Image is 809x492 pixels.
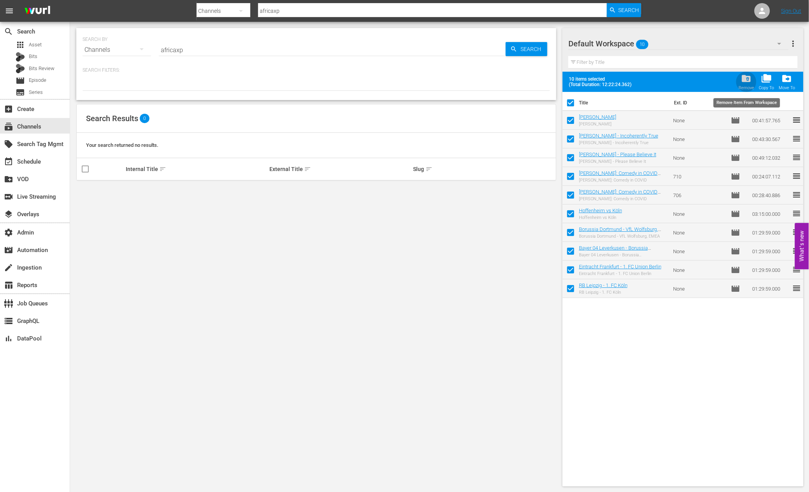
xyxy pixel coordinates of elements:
span: Automation [4,245,13,255]
span: reorder [792,265,801,274]
button: more_vert [788,34,798,53]
span: reorder [792,284,801,293]
span: Episode [731,134,740,144]
td: 01:29:59.000 [749,223,792,242]
div: [PERSON_NAME]: Comedy in COVID [579,178,667,183]
div: Copy To [759,85,774,90]
span: Create [4,104,13,114]
span: Episode [731,228,740,237]
div: Internal Title [126,164,267,174]
span: sort [426,166,433,173]
div: Remove [739,85,754,90]
td: 01:29:59.000 [749,242,792,261]
span: reorder [792,115,801,125]
a: Hoffenheim vs Köln [579,208,622,213]
span: Move Item To Workspace [776,71,797,93]
td: 706 [670,186,728,205]
span: Bits [29,53,37,60]
img: ans4CAIJ8jUAAAAAAAAAAAAAAAAAAAAAAAAgQb4GAAAAAAAAAAAAAAAAAAAAAAAAJMjXAAAAAAAAAAAAAAAAAAAAAAAAgAT5G... [19,2,56,20]
div: [PERSON_NAME]: Comedy in COVID [579,196,667,201]
span: Episode [29,76,46,84]
span: 10 [636,36,649,53]
a: RB Leipzig - 1. FC Köln [579,282,628,288]
span: Episode [16,76,25,85]
span: Search Results [86,114,138,123]
a: Bayer 04 Leverkusen - Borussia Mönchengladbach [579,245,651,257]
span: 0 [140,114,149,123]
div: Channels [83,39,151,61]
a: [PERSON_NAME]: Comedy in COVID ([PERSON_NAME]) [579,170,661,182]
span: Asset [16,40,25,49]
span: reorder [792,171,801,181]
div: Slug [413,164,555,174]
span: Copy Item To Workspace [756,71,776,93]
span: Schedule [4,157,13,166]
td: 00:49:12.032 [749,148,792,167]
span: Overlays [4,210,13,219]
th: Duration [747,92,794,114]
span: Series [29,88,43,96]
button: Search [506,42,547,56]
th: Ext. ID [669,92,726,114]
span: Search [4,27,13,36]
span: Your search returned no results. [86,142,158,148]
span: sort [304,166,311,173]
td: 01:29:59.000 [749,279,792,298]
span: Ingestion [4,263,13,272]
td: 00:24:07.112 [749,167,792,186]
td: 00:41:57.765 [749,111,792,130]
th: Title [579,92,669,114]
a: [PERSON_NAME] - Please Believe It [579,152,656,157]
span: Episode [731,247,740,256]
span: reorder [792,190,801,199]
span: VOD [4,175,13,184]
div: RB Leipzig - 1. FC Köln [579,290,628,295]
span: reorder [792,209,801,218]
a: [PERSON_NAME] - Incoherently True [579,133,658,139]
span: Episode [731,116,740,125]
span: more_vert [788,39,798,48]
div: External Title [269,164,411,174]
span: menu [5,6,14,16]
th: Type [726,92,747,114]
span: drive_file_move [782,73,792,84]
td: 00:28:40.886 [749,186,792,205]
span: Episode [731,209,740,219]
span: Episode [731,190,740,200]
div: Bits [16,52,25,62]
span: folder_delete [741,73,752,84]
span: Asset [29,41,42,49]
td: None [670,279,728,298]
span: GraphQL [4,316,13,326]
a: Borussia Dortmund - VfL Wolfsburg, EMEA [579,226,661,238]
span: reorder [792,246,801,256]
div: Eintracht Frankfurt - 1. FC Union Berlin [579,271,661,276]
span: Episode [731,284,740,293]
span: Admin [4,228,13,237]
span: Reports [4,280,13,290]
div: Bits Review [16,64,25,73]
td: None [670,261,728,279]
td: 01:29:59.000 [749,261,792,279]
span: sort [159,166,166,173]
div: Bayer 04 Leverkusen - Borussia Mönchengladbach [579,252,667,257]
div: [PERSON_NAME] [579,122,616,127]
td: None [670,205,728,223]
button: Open Feedback Widget [795,223,809,269]
div: Move To [779,85,795,90]
div: [PERSON_NAME] - Incoherently True [579,140,658,145]
span: Search Tag Mgmt [4,139,13,149]
td: None [670,130,728,148]
span: 10 items selected [569,76,635,82]
a: [PERSON_NAME]: Comedy in COVID (Xumo) [579,189,661,201]
span: (Total Duration: 12:22:24.362) [569,82,635,87]
div: Default Workspace [568,33,789,55]
p: Search Filters: [83,67,550,74]
td: 03:15:00.000 [749,205,792,223]
button: Move To [776,71,797,93]
button: Remove [736,71,756,93]
td: None [670,148,728,167]
span: Search [619,3,639,17]
td: 00:43:30.567 [749,130,792,148]
span: reorder [792,153,801,162]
